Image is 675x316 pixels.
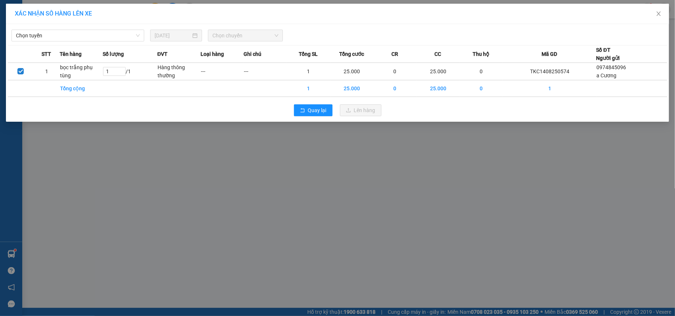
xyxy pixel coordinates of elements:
span: Thu hộ [473,50,490,58]
td: 1 [287,63,330,80]
span: Tên hàng [60,50,82,58]
span: Tổng SL [299,50,318,58]
img: logo.jpg [9,9,46,46]
button: rollbackQuay lại [294,104,332,116]
span: Ghi chú [244,50,261,58]
span: Quay lại [308,106,327,114]
div: Số ĐT Người gửi [596,46,620,62]
td: / 1 [103,63,157,80]
span: Tổng cước [339,50,364,58]
td: 1 [287,80,330,97]
span: rollback [300,108,305,114]
span: Chọn chuyến [212,30,278,41]
td: 1 [503,80,596,97]
span: ĐVT [157,50,168,58]
td: 0 [373,80,417,97]
td: Hàng thông thường [157,63,201,80]
button: Close [648,4,669,24]
li: 237 [PERSON_NAME] , [GEOGRAPHIC_DATA] [69,18,310,27]
span: 0974845096 [597,64,626,70]
td: --- [244,63,287,80]
span: a Cương [597,73,617,78]
td: 25.000 [417,63,460,80]
td: 1 [34,63,60,80]
span: Chọn tuyến [16,30,140,41]
td: 0 [373,63,417,80]
td: 25.000 [330,80,374,97]
td: bọc trắng phụ tùng [60,63,103,80]
span: CR [391,50,398,58]
span: Số lượng [103,50,124,58]
td: 25.000 [330,63,374,80]
td: --- [201,63,244,80]
td: TKC1408250574 [503,63,596,80]
span: XÁC NHẬN SỐ HÀNG LÊN XE [15,10,92,17]
li: Hotline: 1900 3383, ĐT/Zalo : 0862837383 [69,27,310,37]
b: GỬI : VP [PERSON_NAME] [9,54,129,66]
td: Tổng cộng [60,80,103,97]
span: CC [435,50,441,58]
td: 0 [460,63,503,80]
td: 0 [460,80,503,97]
span: STT [42,50,51,58]
td: 25.000 [417,80,460,97]
span: close [656,11,662,17]
input: 14/08/2025 [155,31,191,40]
button: uploadLên hàng [340,104,381,116]
span: Mã GD [542,50,557,58]
span: Loại hàng [201,50,224,58]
